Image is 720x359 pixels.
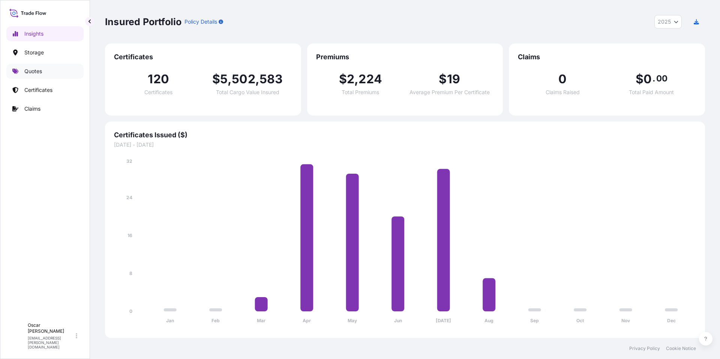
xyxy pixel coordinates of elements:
[24,49,44,56] p: Storage
[129,270,132,276] tspan: 8
[114,131,696,140] span: Certificates Issued ($)
[114,53,292,62] span: Certificates
[211,318,220,323] tspan: Feb
[28,336,74,349] p: [EMAIL_ADDRESS][PERSON_NAME][DOMAIN_NAME]
[28,322,74,334] p: Oscar [PERSON_NAME]
[447,73,460,85] span: 19
[339,73,347,85] span: $
[144,90,172,95] span: Certificates
[126,158,132,164] tspan: 32
[484,318,493,323] tspan: Aug
[220,73,228,85] span: 5
[558,73,567,85] span: 0
[546,90,580,95] span: Claims Raised
[6,64,84,79] a: Quotes
[127,233,132,238] tspan: 16
[166,318,174,323] tspan: Jan
[255,73,259,85] span: ,
[654,15,682,29] button: Year Selector
[518,53,696,62] span: Claims
[436,318,451,323] tspan: [DATE]
[6,101,84,116] a: Claims
[348,318,357,323] tspan: May
[342,90,379,95] span: Total Premiums
[658,18,671,26] span: 2025
[6,45,84,60] a: Storage
[15,332,20,339] span: O
[667,318,676,323] tspan: Dec
[212,73,220,85] span: $
[576,318,584,323] tspan: Oct
[24,105,40,113] p: Claims
[6,26,84,41] a: Insights
[126,195,132,200] tspan: 24
[105,16,181,28] p: Insured Portfolio
[636,73,643,85] span: $
[216,90,279,95] span: Total Cargo Value Insured
[656,75,667,81] span: 00
[666,345,696,351] a: Cookie Notice
[621,318,630,323] tspan: Nov
[643,73,652,85] span: 0
[129,308,132,314] tspan: 0
[303,318,311,323] tspan: Apr
[394,318,402,323] tspan: Jun
[148,73,169,85] span: 120
[358,73,382,85] span: 224
[259,73,283,85] span: 583
[24,86,52,94] p: Certificates
[652,75,655,81] span: .
[184,18,217,26] p: Policy Details
[409,90,490,95] span: Average Premium Per Certificate
[629,345,660,351] a: Privacy Policy
[24,30,43,38] p: Insights
[629,90,674,95] span: Total Paid Amount
[316,53,494,62] span: Premiums
[24,68,42,75] p: Quotes
[114,141,696,149] span: [DATE] - [DATE]
[347,73,354,85] span: 2
[257,318,265,323] tspan: Mar
[232,73,255,85] span: 502
[530,318,539,323] tspan: Sep
[439,73,447,85] span: $
[354,73,358,85] span: ,
[6,83,84,98] a: Certificates
[228,73,232,85] span: ,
